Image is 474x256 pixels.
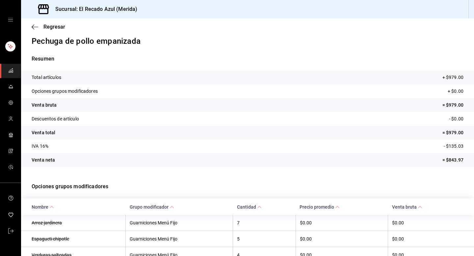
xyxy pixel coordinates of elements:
p: + $979.00 [442,74,463,81]
p: = $979.00 [442,102,463,109]
p: Total artículos [32,74,61,81]
p: Descuentos de artículo [32,115,79,122]
th: 5 [233,231,296,247]
th: $0.00 [296,231,388,247]
th: Espagueti chipotle [21,231,126,247]
p: Opciones grupos modificadores [32,175,463,198]
th: $0.00 [296,215,388,231]
th: $0.00 [388,231,474,247]
p: Venta total [32,129,55,136]
span: Cantidad [237,204,262,210]
button: open drawer [8,17,13,22]
th: Arroz jardinera [21,215,126,231]
p: Venta bruta [32,102,57,109]
p: IVA 16% [32,143,48,150]
p: - $135.03 [444,143,463,150]
button: Regresar [32,24,65,30]
p: Venta neta [32,157,55,164]
p: Opciones grupos modificadores [32,88,98,95]
th: Guarniciones Menú Fijo [126,215,233,231]
p: Resumen [32,55,463,63]
p: Pechuga de pollo empanizada [32,35,463,47]
h3: Sucursal: El Recado Azul (Merida) [50,5,137,13]
th: $0.00 [388,215,474,231]
span: Nombre [32,204,54,210]
p: = $843.97 [442,157,463,164]
span: Regresar [43,24,65,30]
span: Venta bruta [392,204,422,210]
th: 7 [233,215,296,231]
span: Precio promedio [300,204,340,210]
p: + $0.00 [448,88,463,95]
span: Grupo modificador [130,204,174,210]
p: = $979.00 [442,129,463,136]
p: - $0.00 [449,115,463,122]
th: Guarniciones Menú Fijo [126,231,233,247]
